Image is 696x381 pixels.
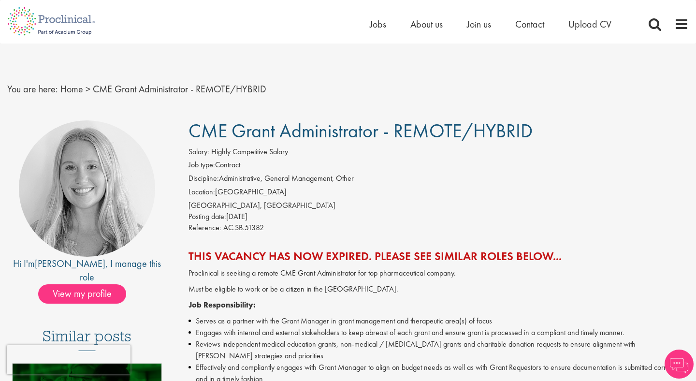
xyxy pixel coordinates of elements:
label: Discipline: [188,173,219,184]
div: [GEOGRAPHIC_DATA], [GEOGRAPHIC_DATA] [188,200,689,211]
span: Highly Competitive Salary [211,147,288,157]
li: Administrative, General Management, Other [188,173,689,187]
iframe: reCAPTCHA [7,345,130,374]
p: Proclinical is seeking a remote CME Grant Administrator for top pharmaceutical company. [188,268,689,279]
img: Chatbot [665,350,694,379]
strong: Job Responsibility: [188,300,256,310]
span: View my profile [38,284,126,304]
div: [DATE] [188,211,689,222]
label: Salary: [188,147,209,158]
a: Contact [515,18,544,30]
a: [PERSON_NAME] [35,257,105,270]
li: [GEOGRAPHIC_DATA] [188,187,689,200]
a: Upload CV [568,18,611,30]
label: Job type: [188,160,215,171]
h3: Similar posts [43,328,131,351]
a: View my profile [38,286,136,299]
h2: This vacancy has now expired. Please see similar roles below... [188,250,689,263]
p: Must be eligible to work or be a citizen in the [GEOGRAPHIC_DATA]. [188,284,689,295]
a: breadcrumb link [60,83,83,95]
label: Location: [188,187,215,198]
span: CME Grant Administrator - REMOTE/HYBRID [93,83,266,95]
label: Reference: [188,222,221,234]
span: AC.SB.51382 [223,222,264,233]
span: > [86,83,90,95]
li: Reviews independent medical education grants, non-medical / [MEDICAL_DATA] grants and charitable ... [188,338,689,362]
span: Posting date: [188,211,226,221]
a: Join us [467,18,491,30]
div: Hi I'm , I manage this role [7,257,167,284]
a: About us [410,18,443,30]
li: Engages with internal and external stakeholders to keep abreast of each grant and ensure grant is... [188,327,689,338]
img: imeage of recruiter Shannon Briggs [19,120,155,257]
span: CME Grant Administrator - REMOTE/HYBRID [188,118,533,143]
a: Jobs [370,18,386,30]
span: You are here: [7,83,58,95]
li: Contract [188,160,689,173]
li: Serves as a partner with the Grant Manager in grant management and therapeutic area(s) of focus [188,315,689,327]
